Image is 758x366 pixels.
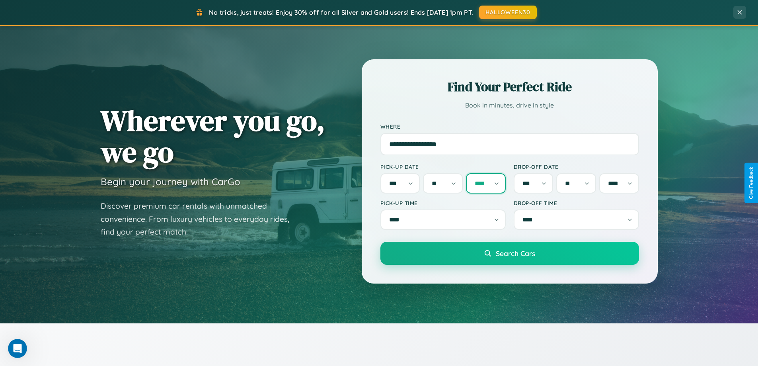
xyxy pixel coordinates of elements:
button: HALLOWEEN30 [479,6,537,19]
label: Pick-up Date [380,163,506,170]
h1: Wherever you go, we go [101,105,325,168]
label: Drop-off Time [514,200,639,206]
p: Book in minutes, drive in style [380,100,639,111]
span: No tricks, just treats! Enjoy 30% off for all Silver and Gold users! Ends [DATE] 1pm PT. [209,8,473,16]
span: Search Cars [496,249,535,258]
label: Pick-up Time [380,200,506,206]
label: Where [380,123,639,130]
iframe: Intercom live chat [8,339,27,358]
label: Drop-off Date [514,163,639,170]
div: Give Feedback [748,167,754,199]
button: Search Cars [380,242,639,265]
h3: Begin your journey with CarGo [101,176,240,188]
h2: Find Your Perfect Ride [380,78,639,96]
p: Discover premium car rentals with unmatched convenience. From luxury vehicles to everyday rides, ... [101,200,300,239]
